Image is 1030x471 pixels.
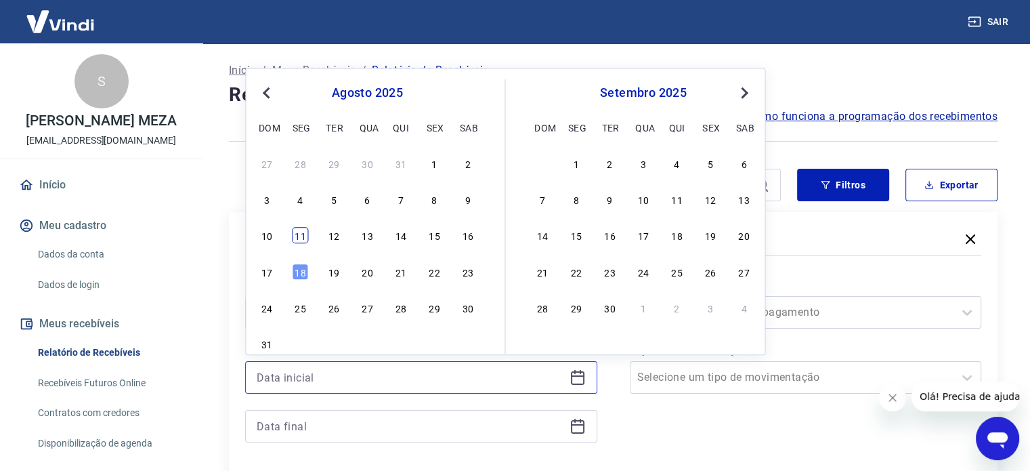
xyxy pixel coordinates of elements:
[426,336,442,352] div: Choose sexta-feira, 5 de setembro de 2025
[16,170,186,200] a: Início
[534,228,551,244] div: Choose domingo, 14 de setembro de 2025
[460,264,476,280] div: Choose sábado, 23 de agosto de 2025
[460,336,476,352] div: Choose sábado, 6 de setembro de 2025
[965,9,1014,35] button: Sair
[16,309,186,339] button: Meus recebíveis
[229,62,256,79] a: Início
[669,191,685,207] div: Choose quinta-feira, 11 de setembro de 2025
[669,155,685,171] div: Choose quinta-feira, 4 de setembro de 2025
[33,241,186,268] a: Dados da conta
[568,228,584,244] div: Choose segunda-feira, 15 de setembro de 2025
[359,300,375,316] div: Choose quarta-feira, 27 de agosto de 2025
[33,271,186,299] a: Dados de login
[257,153,477,354] div: month 2025-08
[976,417,1019,460] iframe: Botão para abrir a janela de mensagens
[635,300,651,316] div: Choose quarta-feira, 1 de outubro de 2025
[293,119,309,136] div: seg
[736,119,752,136] div: sab
[362,62,366,79] p: /
[669,119,685,136] div: qui
[293,336,309,352] div: Choose segunda-feira, 1 de setembro de 2025
[258,85,274,101] button: Previous Month
[393,336,409,352] div: Choose quinta-feira, 4 de setembro de 2025
[326,228,342,244] div: Choose terça-feira, 12 de agosto de 2025
[257,85,477,101] div: agosto 2025
[293,228,309,244] div: Choose segunda-feira, 11 de agosto de 2025
[26,114,176,128] p: [PERSON_NAME] MEZA
[359,119,375,136] div: qua
[632,277,979,293] label: Forma de Pagamento
[460,191,476,207] div: Choose sábado, 9 de agosto de 2025
[393,228,409,244] div: Choose quinta-feira, 14 de agosto de 2025
[293,264,309,280] div: Choose segunda-feira, 18 de agosto de 2025
[702,228,718,244] div: Choose sexta-feira, 19 de setembro de 2025
[16,1,104,42] img: Vindi
[460,119,476,136] div: sab
[635,264,651,280] div: Choose quarta-feira, 24 de setembro de 2025
[426,191,442,207] div: Choose sexta-feira, 8 de agosto de 2025
[669,228,685,244] div: Choose quinta-feira, 18 de setembro de 2025
[326,191,342,207] div: Choose terça-feira, 5 de agosto de 2025
[259,228,275,244] div: Choose domingo, 10 de agosto de 2025
[718,108,997,125] a: Saiba como funciona a programação dos recebimentos
[426,300,442,316] div: Choose sexta-feira, 29 de agosto de 2025
[393,119,409,136] div: qui
[426,119,442,136] div: sex
[601,191,618,207] div: Choose terça-feira, 9 de setembro de 2025
[533,85,754,101] div: setembro 2025
[601,155,618,171] div: Choose terça-feira, 2 de setembro de 2025
[359,336,375,352] div: Choose quarta-feira, 3 de setembro de 2025
[601,264,618,280] div: Choose terça-feira, 23 de setembro de 2025
[702,119,718,136] div: sex
[393,191,409,207] div: Choose quinta-feira, 7 de agosto de 2025
[426,264,442,280] div: Choose sexta-feira, 22 de agosto de 2025
[293,155,309,171] div: Choose segunda-feira, 28 de julho de 2025
[702,155,718,171] div: Choose sexta-feira, 5 de setembro de 2025
[426,155,442,171] div: Choose sexta-feira, 1 de agosto de 2025
[272,62,356,79] a: Meus Recebíveis
[326,119,342,136] div: ter
[702,191,718,207] div: Choose sexta-feira, 12 de setembro de 2025
[229,81,997,108] h4: Relatório de Recebíveis
[669,264,685,280] div: Choose quinta-feira, 25 de setembro de 2025
[736,155,752,171] div: Choose sábado, 6 de setembro de 2025
[326,155,342,171] div: Choose terça-feira, 29 de julho de 2025
[326,336,342,352] div: Choose terça-feira, 2 de setembro de 2025
[534,191,551,207] div: Choose domingo, 7 de setembro de 2025
[568,191,584,207] div: Choose segunda-feira, 8 de setembro de 2025
[736,228,752,244] div: Choose sábado, 20 de setembro de 2025
[632,342,979,359] label: Tipo de Movimentação
[460,155,476,171] div: Choose sábado, 2 de agosto de 2025
[797,169,889,201] button: Filtros
[702,300,718,316] div: Choose sexta-feira, 3 de outubro de 2025
[359,191,375,207] div: Choose quarta-feira, 6 de agosto de 2025
[74,54,129,108] div: S
[259,191,275,207] div: Choose domingo, 3 de agosto de 2025
[8,9,114,20] span: Olá! Precisa de ajuda?
[568,264,584,280] div: Choose segunda-feira, 22 de setembro de 2025
[259,119,275,136] div: dom
[259,336,275,352] div: Choose domingo, 31 de agosto de 2025
[601,119,618,136] div: ter
[568,300,584,316] div: Choose segunda-feira, 29 de setembro de 2025
[33,399,186,427] a: Contratos com credores
[426,228,442,244] div: Choose sexta-feira, 15 de agosto de 2025
[568,155,584,171] div: Choose segunda-feira, 1 de setembro de 2025
[635,191,651,207] div: Choose quarta-feira, 10 de setembro de 2025
[33,369,186,397] a: Recebíveis Futuros Online
[359,228,375,244] div: Choose quarta-feira, 13 de agosto de 2025
[372,62,488,79] p: Relatório de Recebíveis
[393,155,409,171] div: Choose quinta-feira, 31 de julho de 2025
[879,384,906,411] iframe: Fechar mensagem
[635,155,651,171] div: Choose quarta-feira, 3 de setembro de 2025
[533,153,754,317] div: month 2025-09
[460,228,476,244] div: Choose sábado, 16 de agosto de 2025
[702,264,718,280] div: Choose sexta-feira, 26 de setembro de 2025
[736,300,752,316] div: Choose sábado, 4 de outubro de 2025
[359,264,375,280] div: Choose quarta-feira, 20 de agosto de 2025
[293,300,309,316] div: Choose segunda-feira, 25 de agosto de 2025
[259,264,275,280] div: Choose domingo, 17 de agosto de 2025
